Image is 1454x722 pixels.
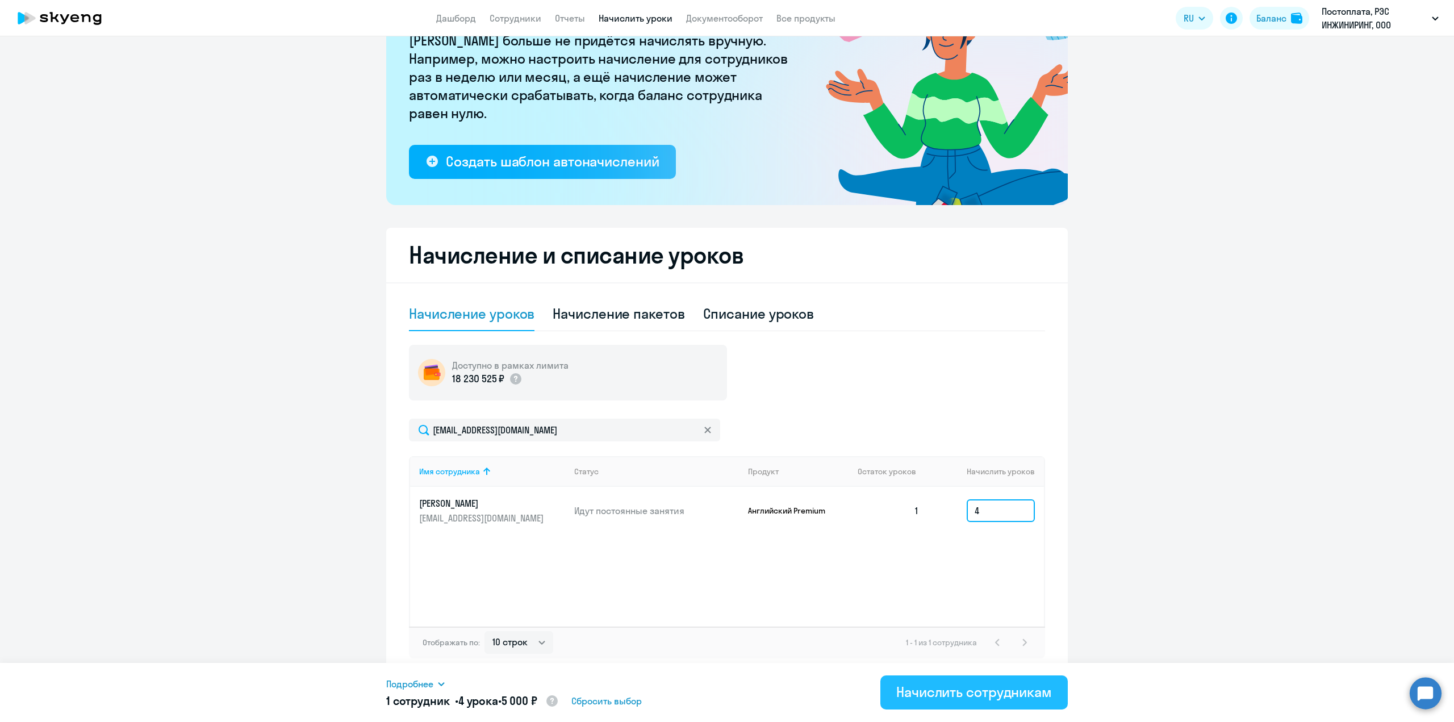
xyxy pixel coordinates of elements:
span: Отображать по: [423,637,480,648]
button: Создать шаблон автоначислений [409,145,676,179]
h5: Доступно в рамках лимита [452,359,569,372]
span: Остаток уроков [858,466,916,477]
input: Поиск по имени, email, продукту или статусу [409,419,720,441]
div: Остаток уроков [858,466,928,477]
span: Сбросить выбор [571,694,642,708]
a: Отчеты [555,12,585,24]
div: Продукт [748,466,779,477]
h2: Начисление и списание уроков [409,241,1045,269]
div: Начисление уроков [409,304,534,323]
span: 1 - 1 из 1 сотрудника [906,637,977,648]
div: Начислить сотрудникам [896,683,1052,701]
p: Идут постоянные занятия [574,504,739,517]
p: Постоплата, РЭС ИНЖИНИРИНГ, ООО [1322,5,1427,32]
div: Статус [574,466,599,477]
a: Сотрудники [490,12,541,24]
p: [EMAIL_ADDRESS][DOMAIN_NAME] [419,512,546,524]
img: balance [1291,12,1302,24]
span: 4 урока [458,694,498,708]
p: [PERSON_NAME] [419,497,546,510]
span: RU [1184,11,1194,25]
p: 18 230 525 ₽ [452,372,504,386]
div: Создать шаблон автоначислений [446,152,659,170]
div: Баланс [1256,11,1286,25]
button: Постоплата, РЭС ИНЖИНИРИНГ, ООО [1316,5,1444,32]
p: [PERSON_NAME] больше не придётся начислять вручную. Например, можно настроить начисление для сотр... [409,31,795,122]
p: Английский Premium [748,506,833,516]
div: Статус [574,466,739,477]
th: Начислить уроков [928,456,1044,487]
div: Имя сотрудника [419,466,565,477]
a: [PERSON_NAME][EMAIL_ADDRESS][DOMAIN_NAME] [419,497,565,524]
div: Имя сотрудника [419,466,480,477]
div: Продукт [748,466,849,477]
span: Подробнее [386,677,433,691]
div: Начисление пакетов [553,304,684,323]
h5: 1 сотрудник • • [386,693,559,710]
td: 1 [849,487,928,535]
div: Списание уроков [703,304,814,323]
a: Дашборд [436,12,476,24]
button: Балансbalance [1250,7,1309,30]
button: Начислить сотрудникам [880,675,1068,710]
button: RU [1176,7,1213,30]
a: Начислить уроки [599,12,672,24]
a: Документооборот [686,12,763,24]
a: Все продукты [776,12,835,24]
span: 5 000 ₽ [502,694,537,708]
img: wallet-circle.png [418,359,445,386]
